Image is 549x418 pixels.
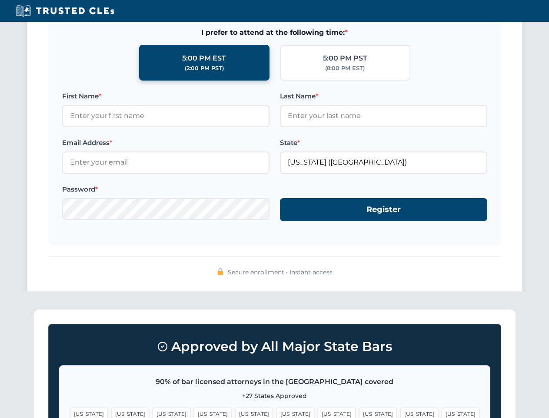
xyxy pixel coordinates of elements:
[13,4,117,17] img: Trusted CLEs
[70,376,479,388] p: 90% of bar licensed attorneys in the [GEOGRAPHIC_DATA] covered
[70,391,479,401] p: +27 States Approved
[59,335,490,358] h3: Approved by All Major State Bars
[62,91,270,101] label: First Name
[62,27,487,38] span: I prefer to attend at the following time:
[280,91,487,101] label: Last Name
[280,138,487,148] label: State
[62,152,270,173] input: Enter your email
[62,105,270,127] input: Enter your first name
[62,138,270,148] label: Email Address
[323,53,367,64] div: 5:00 PM PST
[280,198,487,221] button: Register
[280,105,487,127] input: Enter your last name
[325,64,365,73] div: (8:00 PM EST)
[280,152,487,173] input: Florida (FL)
[185,64,224,73] div: (2:00 PM PST)
[228,267,333,277] span: Secure enrollment • Instant access
[217,268,224,275] img: 🔒
[62,184,270,195] label: Password
[182,53,226,64] div: 5:00 PM EST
